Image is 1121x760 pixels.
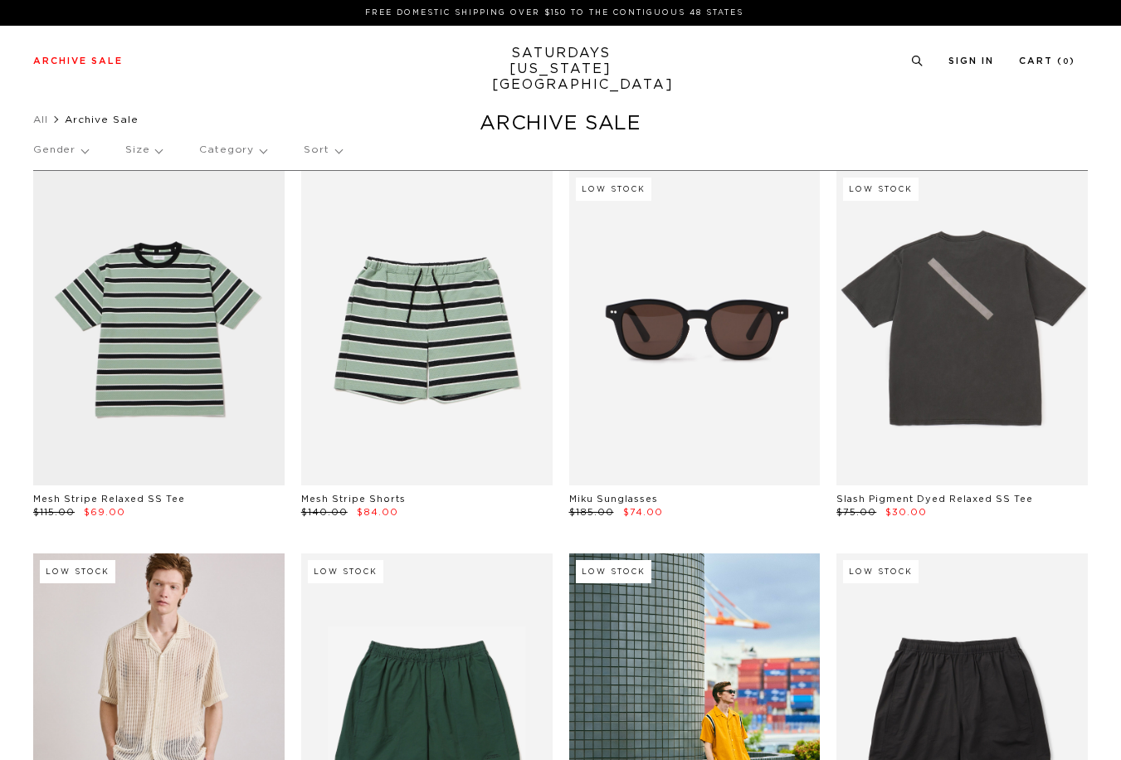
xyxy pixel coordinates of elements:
a: Mesh Stripe Shorts [301,494,406,504]
div: Low Stock [576,178,651,201]
a: Cart (0) [1019,56,1075,66]
a: Miku Sunglasses [569,494,658,504]
div: Low Stock [308,560,383,583]
div: Low Stock [40,560,115,583]
div: Low Stock [843,178,919,201]
span: $74.00 [623,508,663,517]
a: Archive Sale [33,56,123,66]
a: Sign In [948,56,994,66]
div: Low Stock [576,560,651,583]
span: $140.00 [301,508,348,517]
span: $84.00 [357,508,398,517]
a: All [33,114,48,124]
span: Archive Sale [65,114,139,124]
p: Size [125,131,162,169]
span: $69.00 [84,508,125,517]
span: $75.00 [836,508,876,517]
div: Low Stock [843,560,919,583]
span: $185.00 [569,508,614,517]
span: $30.00 [885,508,927,517]
a: Slash Pigment Dyed Relaxed SS Tee [836,494,1033,504]
p: FREE DOMESTIC SHIPPING OVER $150 TO THE CONTIGUOUS 48 STATES [40,7,1069,19]
span: $115.00 [33,508,75,517]
a: SATURDAYS[US_STATE][GEOGRAPHIC_DATA] [492,46,629,93]
a: Mesh Stripe Relaxed SS Tee [33,494,185,504]
p: Sort [304,131,341,169]
small: 0 [1063,58,1070,66]
p: Category [199,131,266,169]
p: Gender [33,131,88,169]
